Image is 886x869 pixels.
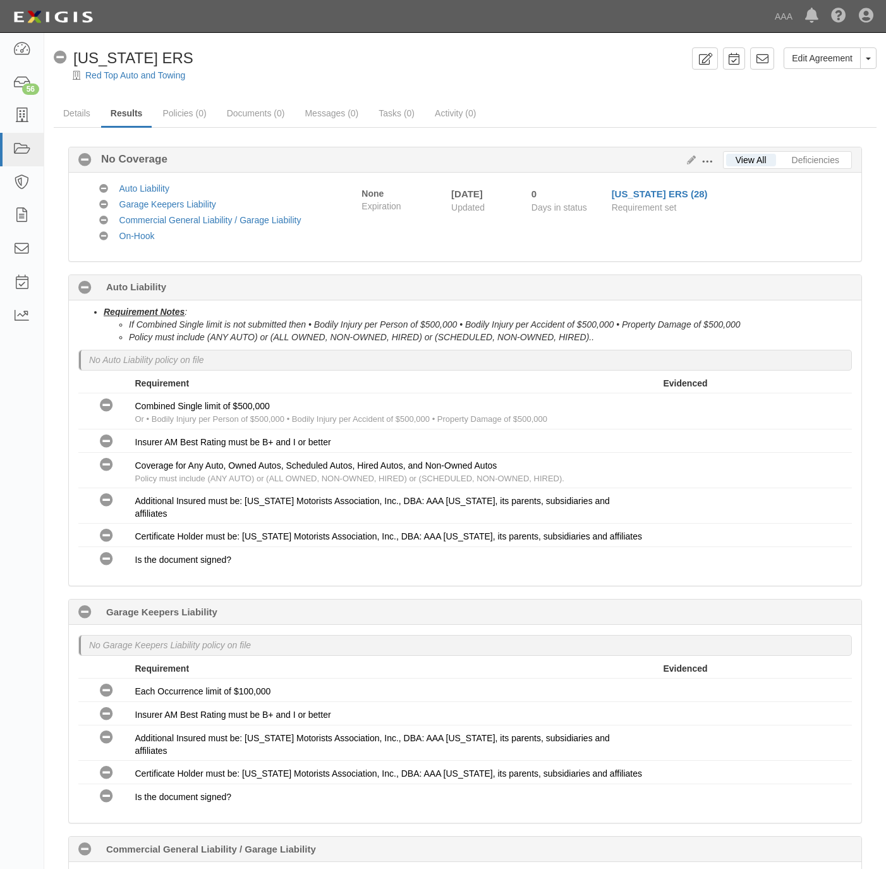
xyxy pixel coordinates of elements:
[129,331,852,343] li: Policy must include (ANY AUTO) or (ALL OWNED, NON-OWNED, HIRED) or (SCHEDULED, NON-OWNED, HIRED)..
[135,401,270,411] span: Combined Single limit of $500,000
[682,155,696,165] a: Edit Results
[100,790,113,803] i: No Coverage
[135,768,642,779] span: Certificate Holder must be: [US_STATE] Motorists Association, Inc., DBA: AAA [US_STATE], its pare...
[135,555,232,565] span: Is the document signed?
[135,496,610,519] span: Additional Insured must be: [US_STATE] Motorists Association, Inc., DBA: AAA [US_STATE], its pare...
[104,305,852,343] li: :
[295,101,368,126] a: Messages (0)
[73,49,193,66] span: [US_STATE] ERS
[784,47,861,69] a: Edit Agreement
[119,231,155,241] a: On-Hook
[135,792,232,802] span: Is the document signed?
[89,639,251,651] p: No Garage Keepers Liability policy on file
[54,101,100,126] a: Details
[135,414,547,424] span: Or • Bodily Injury per Person of $500,000 • Bodily Injury per Accident of $500,000 • Property Dam...
[425,101,485,126] a: Activity (0)
[78,281,92,295] i: No Coverage 0 days (since 09/25/2025)
[9,6,97,28] img: logo-5460c22ac91f19d4615b14bd174203de0afe785f0fc80cf4dbbc73dc1793850b.png
[369,101,424,126] a: Tasks (0)
[135,733,610,756] span: Additional Insured must be: [US_STATE] Motorists Association, Inc., DBA: AAA [US_STATE], its pare...
[768,4,799,29] a: AAA
[54,47,193,69] div: Alabama ERS
[100,435,113,448] i: No Coverage
[119,183,169,194] a: Auto Liability
[85,70,185,80] a: Red Top Auto and Towing
[831,9,846,24] i: Help Center - Complianz
[54,51,67,65] i: No Coverage
[451,187,513,200] div: [DATE]
[135,437,331,447] span: Insurer AM Best Rating must be B+ and I or better
[100,399,113,412] i: No Coverage
[531,202,587,213] span: Days in status
[100,684,113,698] i: No Coverage
[100,731,113,744] i: No Coverage
[104,307,185,317] u: Requirement Notes
[106,842,316,856] b: Commercial General Liability / Garage Liability
[119,199,216,209] a: Garage Keepers Liability
[612,188,708,199] a: [US_STATE] ERS (28)
[451,202,485,213] span: Updated
[135,378,190,388] strong: Requirement
[100,708,113,721] i: No Coverage
[100,459,113,472] i: No Coverage
[78,154,92,167] i: No Coverage
[100,553,113,566] i: No Coverage
[135,474,564,483] span: Policy must include (ANY AUTO) or (ALL OWNED, NON-OWNED, HIRED) or (SCHEDULED, NON-OWNED, HIRED).
[78,606,92,619] i: No Coverage 0 days (since 09/25/2025)
[135,710,331,720] span: Insurer AM Best Rating must be B+ and I or better
[99,185,108,194] i: No Coverage
[135,531,642,541] span: Certificate Holder must be: [US_STATE] Motorists Association, Inc., DBA: AAA [US_STATE], its pare...
[92,152,167,167] b: No Coverage
[217,101,294,126] a: Documents (0)
[99,200,108,209] i: No Coverage
[531,187,602,200] div: Since 09/25/2025
[99,216,108,225] i: No Coverage
[99,232,108,241] i: No Coverage
[664,663,708,674] strong: Evidenced
[612,202,677,213] span: Requirement set
[106,280,166,293] b: Auto Liability
[664,378,708,388] strong: Evidenced
[129,318,852,331] li: If Combined Single limit is not submitted then • Bodily Injury per Person of $500,000 • Bodily In...
[100,767,113,780] i: No Coverage
[119,215,301,225] a: Commercial General Liability / Garage Liability
[89,354,204,366] p: No Auto Liability policy on file
[100,529,113,543] i: No Coverage
[135,460,497,471] span: Coverage for Any Auto, Owned Autos, Scheduled Autos, Hired Autos, and Non-Owned Autos
[153,101,215,126] a: Policies (0)
[78,843,92,856] i: No Coverage 0 days (since 09/25/2025)
[361,188,384,199] strong: None
[726,154,776,166] a: View All
[135,686,271,696] span: Each Occurrence limit of $100,000
[782,154,849,166] a: Deficiencies
[361,200,442,213] span: Expiration
[106,605,217,619] b: Garage Keepers Liability
[101,101,152,128] a: Results
[135,663,190,674] strong: Requirement
[22,83,39,95] div: 56
[100,494,113,507] i: No Coverage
